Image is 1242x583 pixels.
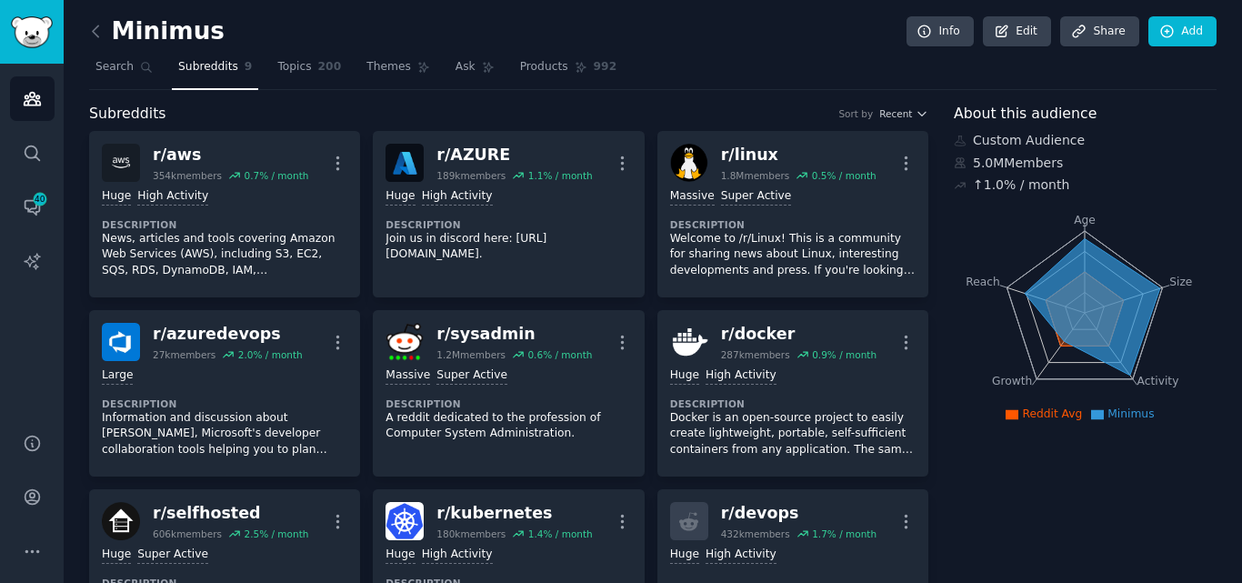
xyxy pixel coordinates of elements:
div: 1.4 % / month [528,528,593,540]
div: 432k members [721,528,790,540]
div: r/ aws [153,144,308,166]
div: 1.8M members [721,169,790,182]
img: linux [670,144,708,182]
h2: Minimus [89,17,225,46]
div: Large [102,367,133,385]
div: r/ sysadmin [436,323,592,346]
span: Recent [879,107,912,120]
div: High Activity [137,188,208,206]
dt: Description [386,218,631,231]
span: 40 [32,193,48,206]
a: Edit [983,16,1051,47]
div: 0.5 % / month [812,169,876,182]
div: Super Active [721,188,792,206]
img: AZURE [386,144,424,182]
img: kubernetes [386,502,424,540]
a: Products992 [514,53,623,90]
div: 1.1 % / month [528,169,593,182]
tspan: Size [1169,275,1192,287]
a: sysadminr/sysadmin1.2Mmembers0.6% / monthMassiveSuper ActiveDescriptionA reddit dedicated to the ... [373,310,644,477]
div: 1.2M members [436,348,506,361]
div: High Activity [706,367,776,385]
img: GummySearch logo [11,16,53,48]
div: Huge [386,188,415,206]
div: Huge [102,547,131,564]
img: selfhosted [102,502,140,540]
div: Sort by [838,107,873,120]
span: Products [520,59,568,75]
div: r/ kubernetes [436,502,592,525]
a: awsr/aws354kmembers0.7% / monthHugeHigh ActivityDescriptionNews, articles and tools covering Amaz... [89,131,360,297]
img: azuredevops [102,323,140,361]
a: Ask [449,53,501,90]
dt: Description [102,397,347,410]
dt: Description [670,218,916,231]
span: Ask [456,59,476,75]
div: Massive [670,188,715,206]
span: Search [95,59,134,75]
div: 1.7 % / month [812,528,876,540]
a: 40 [10,185,55,229]
span: Subreddits [89,103,166,126]
div: High Activity [422,188,493,206]
div: Huge [670,367,699,385]
tspan: Growth [992,375,1032,387]
a: Themes [360,53,436,90]
tspan: Activity [1137,375,1179,387]
div: Huge [670,547,699,564]
div: r/ docker [721,323,876,346]
div: r/ AZURE [436,144,592,166]
span: 9 [245,59,253,75]
div: 2.5 % / month [244,528,308,540]
span: Reddit Avg [1022,407,1082,420]
span: Topics [277,59,311,75]
div: Huge [102,188,131,206]
div: Custom Audience [954,131,1217,150]
img: sysadmin [386,323,424,361]
a: dockerr/docker287kmembers0.9% / monthHugeHigh ActivityDescriptionDocker is an open-source project... [657,310,928,477]
p: News, articles and tools covering Amazon Web Services (AWS), including S3, EC2, SQS, RDS, DynamoD... [102,231,347,279]
div: High Activity [706,547,776,564]
div: 354k members [153,169,222,182]
p: Join us in discord here: [URL][DOMAIN_NAME]. [386,231,631,263]
div: 606k members [153,528,222,540]
div: r/ linux [721,144,876,166]
div: Massive [386,367,430,385]
dt: Description [386,397,631,410]
div: 180k members [436,528,506,540]
a: AZUREr/AZURE189kmembers1.1% / monthHugeHigh ActivityDescriptionJoin us in discord here: [URL][DOM... [373,131,644,297]
div: r/ selfhosted [153,502,308,525]
div: 0.7 % / month [244,169,308,182]
a: Subreddits9 [172,53,258,90]
div: 27k members [153,348,215,361]
button: Recent [879,107,928,120]
tspan: Reach [966,275,1000,287]
a: Search [89,53,159,90]
dt: Description [102,218,347,231]
div: 5.0M Members [954,154,1217,173]
img: aws [102,144,140,182]
div: r/ devops [721,502,876,525]
div: Super Active [137,547,208,564]
span: 992 [594,59,617,75]
a: Share [1060,16,1138,47]
img: docker [670,323,708,361]
p: A reddit dedicated to the profession of Computer System Administration. [386,410,631,442]
span: About this audience [954,103,1097,126]
div: Super Active [436,367,507,385]
span: 200 [318,59,342,75]
p: Docker is an open-source project to easily create lightweight, portable, self-sufficient containe... [670,410,916,458]
a: azuredevopsr/azuredevops27kmembers2.0% / monthLargeDescriptionInformation and discussion about [P... [89,310,360,477]
div: 287k members [721,348,790,361]
dt: Description [670,397,916,410]
div: 0.6 % / month [527,348,592,361]
div: High Activity [422,547,493,564]
span: Subreddits [178,59,238,75]
a: Add [1148,16,1217,47]
div: 2.0 % / month [238,348,303,361]
div: 189k members [436,169,506,182]
p: Welcome to /r/Linux! This is a community for sharing news about Linux, interesting developments a... [670,231,916,279]
tspan: Age [1074,214,1096,226]
p: Information and discussion about [PERSON_NAME], Microsoft's developer collaboration tools helping... [102,410,347,458]
a: linuxr/linux1.8Mmembers0.5% / monthMassiveSuper ActiveDescriptionWelcome to /r/Linux! This is a c... [657,131,928,297]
